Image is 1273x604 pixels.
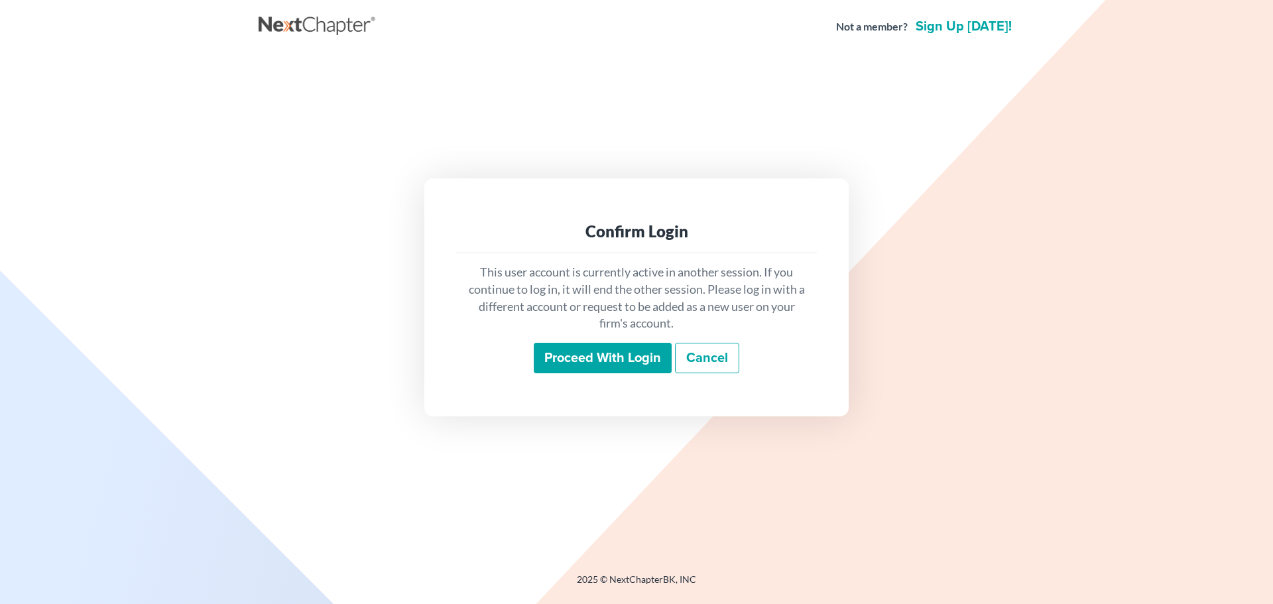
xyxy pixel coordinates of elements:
[534,343,672,373] input: Proceed with login
[836,19,908,34] strong: Not a member?
[675,343,739,373] a: Cancel
[467,264,806,332] p: This user account is currently active in another session. If you continue to log in, it will end ...
[913,20,1014,33] a: Sign up [DATE]!
[467,221,806,242] div: Confirm Login
[259,573,1014,597] div: 2025 © NextChapterBK, INC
